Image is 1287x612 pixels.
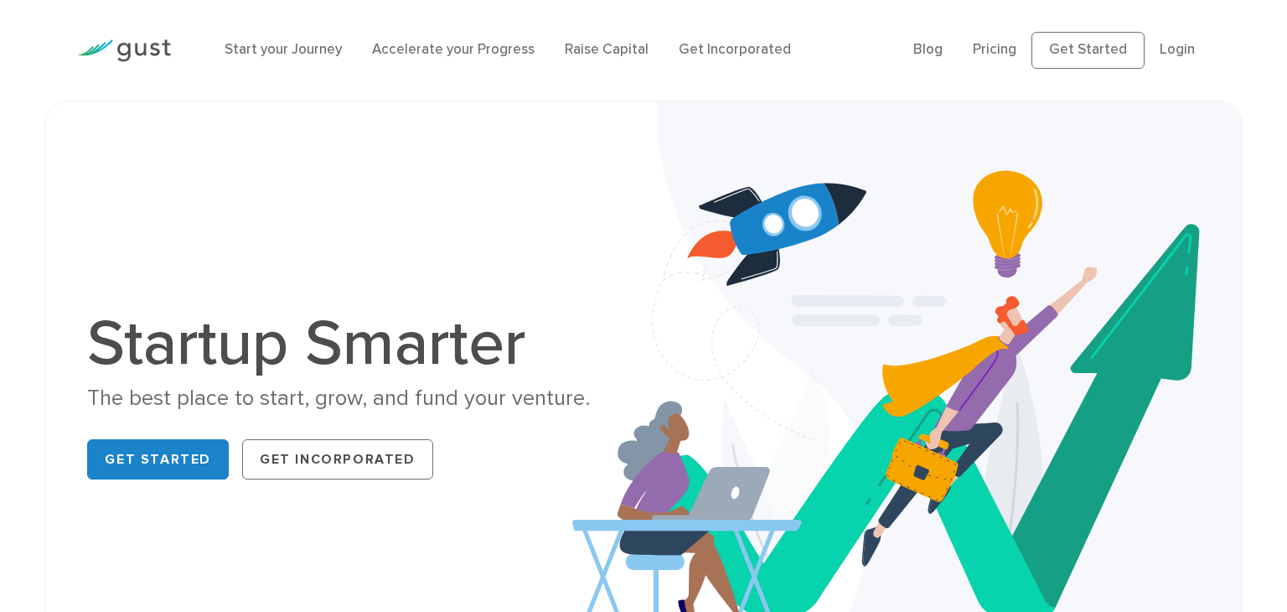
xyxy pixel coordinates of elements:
a: Blog [913,41,943,58]
a: Start your Journey [225,41,342,58]
a: Pricing [973,41,1016,58]
a: Get Incorporated [679,41,791,58]
a: Login [1160,41,1195,58]
img: Gust Logo [77,39,171,62]
a: Get Started [1031,32,1145,69]
a: Accelerate your Progress [372,41,535,58]
a: Raise Capital [565,41,649,58]
a: Get Incorporated [242,439,433,480]
h1: Startup Smarter [87,312,631,376]
a: Get Started [87,439,229,480]
div: The best place to start, grow, and fund your venture. [87,384,631,413]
